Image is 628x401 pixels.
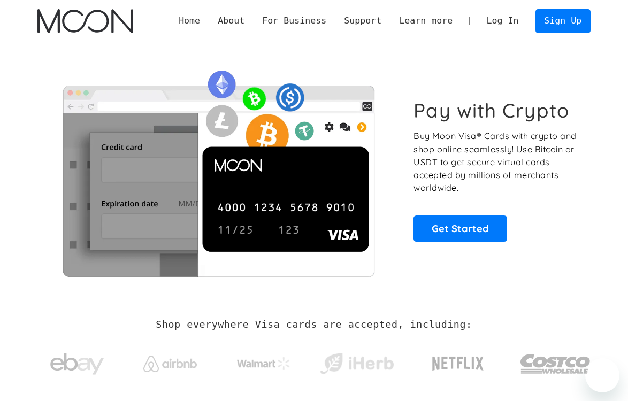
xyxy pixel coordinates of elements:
h2: Shop everywhere Visa cards are accepted, including: [156,319,472,330]
a: iHerb [318,340,396,383]
img: Moon Logo [37,9,133,34]
img: Moon Cards let you spend your crypto anywhere Visa is accepted. [37,63,399,277]
img: Netflix [431,350,485,377]
a: Sign Up [535,9,591,33]
div: About [218,14,244,28]
h1: Pay with Crypto [413,98,569,122]
div: Learn more [399,14,453,28]
div: Support [335,14,390,28]
a: ebay [37,336,116,386]
a: Home [170,14,209,28]
img: iHerb [318,350,396,377]
div: Support [344,14,381,28]
a: Costco [520,333,591,389]
a: home [37,9,133,34]
iframe: Кнопка запуска окна обмена сообщениями [585,358,619,392]
a: Get Started [413,215,507,242]
div: For Business [254,14,335,28]
img: Costco [520,344,591,383]
img: ebay [50,347,104,381]
a: Walmart [224,346,303,375]
img: Airbnb [143,356,197,372]
img: Walmart [237,357,290,370]
div: For Business [262,14,326,28]
a: Netflix [411,340,505,382]
div: Learn more [390,14,462,28]
a: Log In [478,10,527,33]
div: About [209,14,254,28]
p: Buy Moon Visa® Cards with crypto and shop online seamlessly! Use Bitcoin or USDT to get secure vi... [413,129,578,194]
a: Airbnb [131,345,210,377]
